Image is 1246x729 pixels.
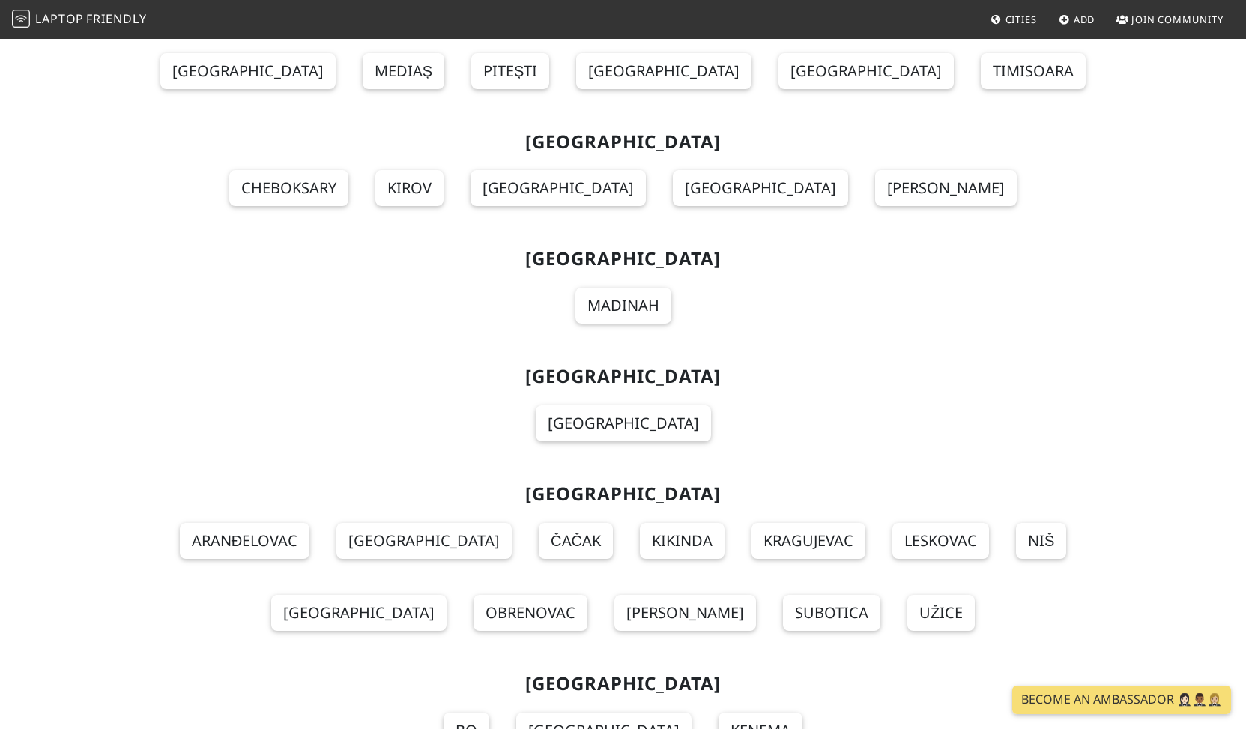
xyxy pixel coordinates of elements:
[1016,523,1066,559] a: Niš
[138,366,1109,387] h2: [GEOGRAPHIC_DATA]
[375,170,444,206] a: Kirov
[907,595,975,631] a: Užice
[363,53,444,89] a: Mediaș
[336,523,512,559] a: [GEOGRAPHIC_DATA]
[138,483,1109,505] h2: [GEOGRAPHIC_DATA]
[35,10,84,27] span: Laptop
[1074,13,1095,26] span: Add
[138,131,1109,153] h2: [GEOGRAPHIC_DATA]
[985,6,1043,33] a: Cities
[160,53,336,89] a: [GEOGRAPHIC_DATA]
[180,523,309,559] a: Aranđelovac
[138,673,1109,695] h2: [GEOGRAPHIC_DATA]
[1110,6,1230,33] a: Join Community
[751,523,865,559] a: Kragujevac
[474,595,587,631] a: Obrenovac
[536,405,711,441] a: [GEOGRAPHIC_DATA]
[271,595,447,631] a: [GEOGRAPHIC_DATA]
[539,523,613,559] a: Čačak
[892,523,989,559] a: Leskovac
[1005,13,1037,26] span: Cities
[471,170,646,206] a: [GEOGRAPHIC_DATA]
[138,248,1109,270] h2: [GEOGRAPHIC_DATA]
[875,170,1017,206] a: [PERSON_NAME]
[981,53,1086,89] a: Timisoara
[783,595,880,631] a: Subotica
[614,595,756,631] a: [PERSON_NAME]
[229,170,348,206] a: Cheboksary
[576,53,751,89] a: [GEOGRAPHIC_DATA]
[86,10,146,27] span: Friendly
[640,523,725,559] a: Kikinda
[575,288,671,324] a: Madinah
[471,53,549,89] a: Pitești
[12,7,147,33] a: LaptopFriendly LaptopFriendly
[673,170,848,206] a: [GEOGRAPHIC_DATA]
[778,53,954,89] a: [GEOGRAPHIC_DATA]
[12,10,30,28] img: LaptopFriendly
[1131,13,1224,26] span: Join Community
[1053,6,1101,33] a: Add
